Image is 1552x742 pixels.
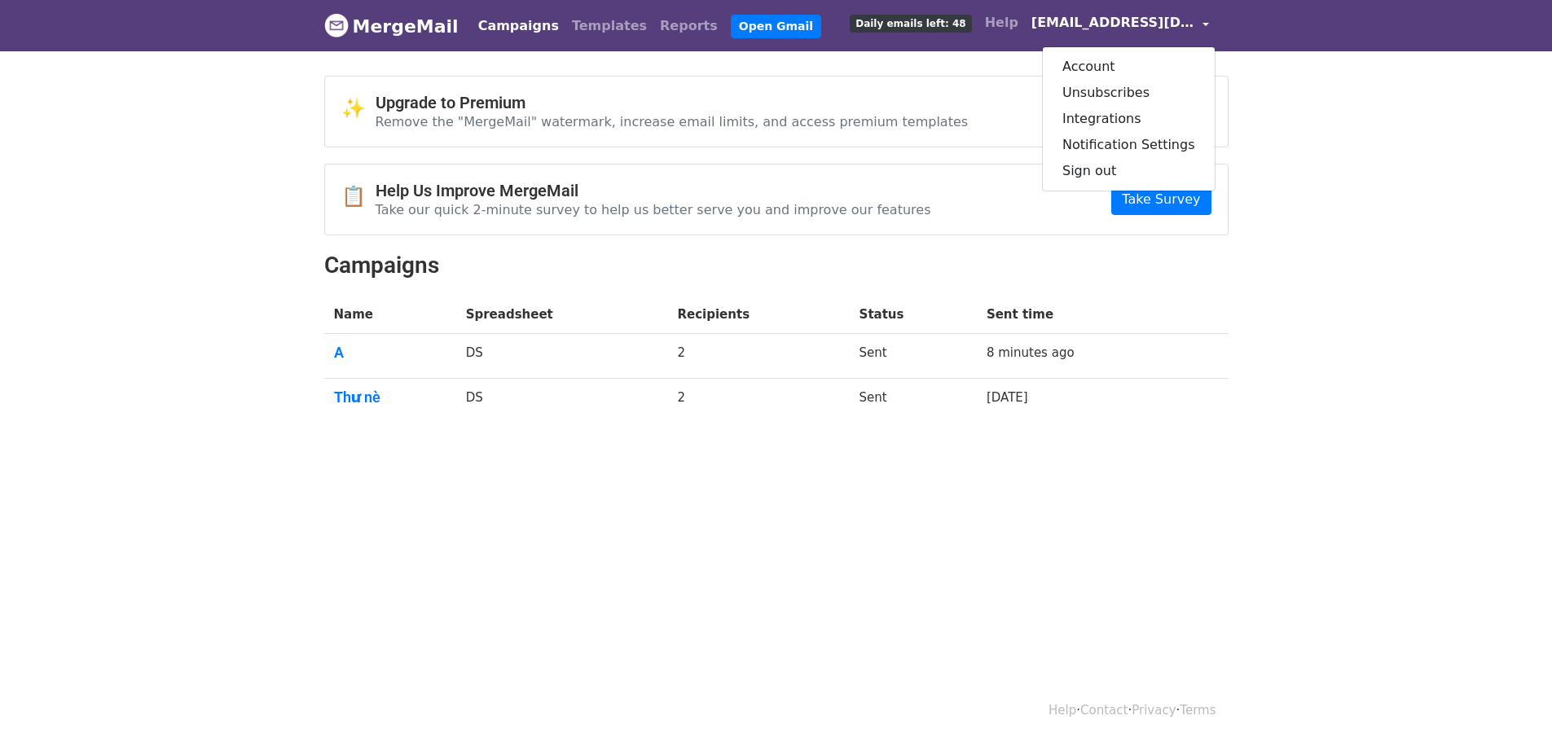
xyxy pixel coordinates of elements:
[1025,7,1216,45] a: [EMAIL_ADDRESS][DOMAIN_NAME]
[1031,13,1194,33] span: [EMAIL_ADDRESS][DOMAIN_NAME]
[376,181,931,200] h4: Help Us Improve MergeMail
[667,334,849,379] td: 2
[977,296,1189,334] th: Sent time
[850,378,977,422] td: Sent
[1471,664,1552,742] iframe: Chat Widget
[456,334,668,379] td: DS
[456,378,668,422] td: DS
[987,345,1075,360] a: 8 minutes ago
[1043,158,1215,184] a: Sign out
[850,296,977,334] th: Status
[565,10,653,42] a: Templates
[376,113,969,130] p: Remove the "MergeMail" watermark, increase email limits, and access premium templates
[1043,106,1215,132] a: Integrations
[341,185,376,209] span: 📋
[1049,703,1076,718] a: Help
[1132,703,1176,718] a: Privacy
[334,389,446,406] a: Thư nè
[334,344,446,362] a: A
[843,7,978,39] a: Daily emails left: 48
[376,93,969,112] h4: Upgrade to Premium
[324,252,1229,279] h2: Campaigns
[1042,46,1216,191] div: [EMAIL_ADDRESS][DOMAIN_NAME]
[653,10,724,42] a: Reports
[850,15,971,33] span: Daily emails left: 48
[324,13,349,37] img: MergeMail logo
[456,296,668,334] th: Spreadsheet
[1180,703,1216,718] a: Terms
[731,15,821,38] a: Open Gmail
[1080,703,1128,718] a: Contact
[850,334,977,379] td: Sent
[1043,54,1215,80] a: Account
[376,201,931,218] p: Take our quick 2-minute survey to help us better serve you and improve our features
[1043,132,1215,158] a: Notification Settings
[341,97,376,121] span: ✨
[1043,80,1215,106] a: Unsubscribes
[667,378,849,422] td: 2
[978,7,1025,39] a: Help
[987,390,1028,405] a: [DATE]
[1111,184,1211,215] a: Take Survey
[324,296,456,334] th: Name
[472,10,565,42] a: Campaigns
[324,9,459,43] a: MergeMail
[667,296,849,334] th: Recipients
[1471,664,1552,742] div: Tiện ích trò chuyện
